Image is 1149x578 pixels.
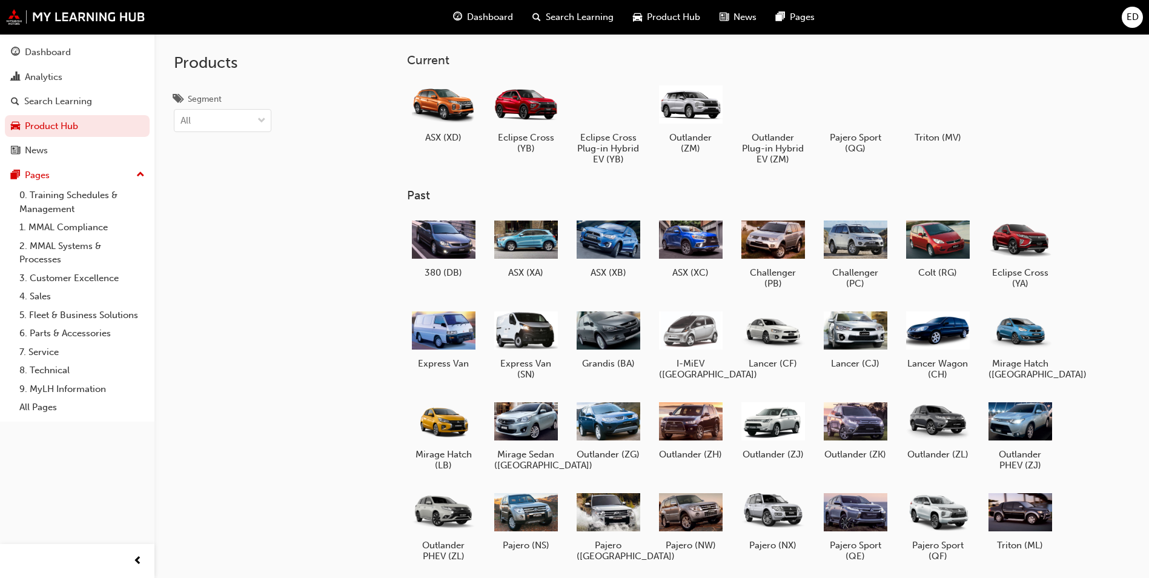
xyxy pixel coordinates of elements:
h5: Outlander (ZM) [659,132,723,154]
a: 7. Service [15,343,150,362]
a: ASX (XD) [407,77,480,147]
h5: Triton (MV) [906,132,970,143]
h5: ASX (XC) [659,267,723,278]
a: Pajero Sport (QE) [819,485,892,566]
a: Challenger (PB) [737,213,809,294]
a: Outlander (ZL) [901,394,974,465]
a: Analytics [5,66,150,88]
h5: Pajero (NX) [741,540,805,551]
span: pages-icon [11,170,20,181]
span: Pages [790,10,815,24]
h5: Pajero ([GEOGRAPHIC_DATA]) [577,540,640,562]
span: prev-icon [133,554,142,569]
a: Lancer Wagon (CH) [901,304,974,385]
h5: Outlander Plug-in Hybrid EV (ZM) [741,132,805,165]
a: Eclipse Cross (YA) [984,213,1056,294]
div: News [25,144,48,158]
span: up-icon [136,167,145,183]
a: Outlander (ZG) [572,394,644,465]
span: News [733,10,757,24]
span: guage-icon [453,10,462,25]
a: Outlander (ZH) [654,394,727,465]
h3: Past [407,188,1095,202]
a: Mirage Hatch ([GEOGRAPHIC_DATA]) [984,304,1056,385]
a: 9. MyLH Information [15,380,150,399]
a: 4. Sales [15,287,150,306]
a: Grandis (BA) [572,304,644,374]
a: I-MiEV ([GEOGRAPHIC_DATA]) [654,304,727,385]
h5: Lancer Wagon (CH) [906,358,970,380]
a: Eclipse Cross Plug-in Hybrid EV (YB) [572,77,644,169]
h5: Eclipse Cross (YB) [494,132,558,154]
a: Express Van (SN) [489,304,562,385]
a: Lancer (CJ) [819,304,892,374]
button: DashboardAnalyticsSearch LearningProduct HubNews [5,39,150,164]
a: Triton (ML) [984,485,1056,556]
div: Pages [25,168,50,182]
h5: Outlander (ZG) [577,449,640,460]
span: search-icon [532,10,541,25]
h5: Triton (ML) [988,540,1052,551]
a: Pajero (NW) [654,485,727,556]
div: Search Learning [24,95,92,108]
h5: Express Van [412,358,475,369]
span: search-icon [11,96,19,107]
h5: Eclipse Cross (YA) [988,267,1052,289]
a: news-iconNews [710,5,766,30]
div: Segment [188,93,222,105]
h5: Lancer (CF) [741,358,805,369]
h5: Challenger (PC) [824,267,887,289]
button: Pages [5,164,150,187]
h5: ASX (XD) [412,132,475,143]
span: news-icon [11,145,20,156]
a: Mirage Sedan ([GEOGRAPHIC_DATA]) [489,394,562,476]
h5: Pajero (NW) [659,540,723,551]
a: News [5,139,150,162]
h5: Challenger (PB) [741,267,805,289]
h5: 380 (DB) [412,267,475,278]
a: Outlander Plug-in Hybrid EV (ZM) [737,77,809,169]
h5: Outlander (ZK) [824,449,887,460]
h5: Eclipse Cross Plug-in Hybrid EV (YB) [577,132,640,165]
button: ED [1122,7,1143,28]
h5: Outlander PHEV (ZJ) [988,449,1052,471]
h5: Mirage Hatch (LB) [412,449,475,471]
a: ASX (XC) [654,213,727,283]
a: Express Van [407,304,480,374]
h5: Pajero Sport (QF) [906,540,970,562]
h5: Colt (RG) [906,267,970,278]
h5: I-MiEV ([GEOGRAPHIC_DATA]) [659,358,723,380]
a: 3. Customer Excellence [15,269,150,288]
h5: Mirage Hatch ([GEOGRAPHIC_DATA]) [988,358,1052,380]
a: Challenger (PC) [819,213,892,294]
h2: Products [174,53,271,73]
span: Search Learning [546,10,614,24]
a: Outlander PHEV (ZL) [407,485,480,566]
span: ED [1127,10,1139,24]
a: Outlander PHEV (ZJ) [984,394,1056,476]
a: Pajero (NX) [737,485,809,556]
h5: Pajero Sport (QG) [824,132,887,154]
h5: Outlander (ZH) [659,449,723,460]
a: Eclipse Cross (YB) [489,77,562,158]
a: guage-iconDashboard [443,5,523,30]
span: chart-icon [11,72,20,83]
a: Dashboard [5,41,150,64]
h5: Grandis (BA) [577,358,640,369]
a: Colt (RG) [901,213,974,283]
a: 6. Parts & Accessories [15,324,150,343]
span: pages-icon [776,10,785,25]
a: 2. MMAL Systems & Processes [15,237,150,269]
img: mmal [6,9,145,25]
span: guage-icon [11,47,20,58]
h5: ASX (XB) [577,267,640,278]
a: Triton (MV) [901,77,974,147]
span: car-icon [11,121,20,132]
a: Pajero Sport (QG) [819,77,892,158]
a: 8. Technical [15,361,150,380]
h5: Lancer (CJ) [824,358,887,369]
a: pages-iconPages [766,5,824,30]
a: All Pages [15,398,150,417]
